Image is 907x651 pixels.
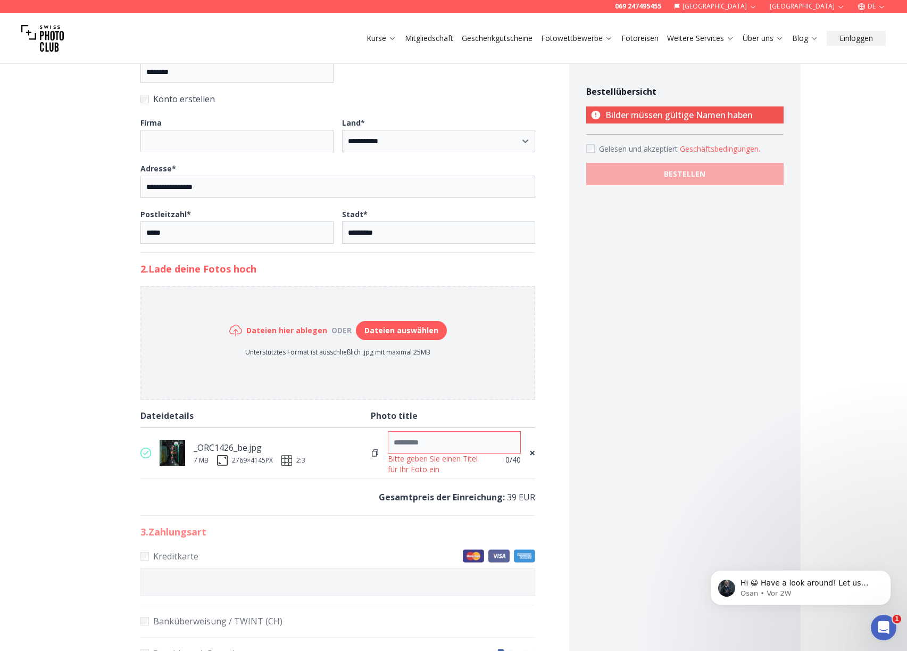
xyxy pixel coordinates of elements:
[140,118,162,128] b: Firma
[401,31,457,46] button: Mitgliedschaft
[379,491,505,503] b: Gesamtpreis der Einreichung :
[541,33,613,44] a: Fotowettbewerbe
[788,31,822,46] button: Blog
[327,325,356,336] div: oder
[586,163,784,185] button: BESTELLEN
[621,33,659,44] a: Fotoreisen
[680,144,760,154] button: Accept termsGelesen und akzeptiert
[586,106,784,123] p: Bilder müssen gültige Namen haben
[371,408,535,423] div: Photo title
[342,130,535,152] select: Land*
[140,176,535,198] input: Adresse*
[140,61,334,83] input: Instagram-Benutzername
[281,455,292,466] img: ratio
[194,440,305,455] div: _ORC1426_be.jpg
[140,408,371,423] div: Dateidetails
[792,33,818,44] a: Blog
[405,33,453,44] a: Mitgliedschaft
[893,615,901,623] span: 1
[663,31,738,46] button: Weitere Services
[342,209,368,219] b: Stadt *
[217,455,228,466] img: size
[356,321,447,340] button: Dateien auswählen
[694,548,907,622] iframe: Intercom notifications Nachricht
[462,33,532,44] a: Geschenkgutscheine
[537,31,617,46] button: Fotowettbewerbe
[586,144,595,153] input: Accept terms
[367,33,396,44] a: Kurse
[140,490,535,505] p: 39 EUR
[140,163,176,174] b: Adresse *
[586,85,784,98] h4: Bestellübersicht
[140,95,149,103] input: Konto erstellen
[140,261,535,276] h2: 2. Lade deine Fotos hoch
[140,221,334,244] input: Postleitzahl*
[505,455,521,465] span: 0 /40
[388,454,488,475] div: Bitte geben Sie einen Titel für Ihr Foto ein
[140,448,151,458] img: valid
[342,221,535,244] input: Stadt*
[140,209,191,219] b: Postleitzahl *
[617,31,663,46] button: Fotoreisen
[160,440,185,466] img: thumb
[667,33,734,44] a: Weitere Services
[246,325,327,336] h6: Dateien hier ablegen
[229,348,447,357] p: Unterstütztes Format ist ausschließlich .jpg mit maximal 25MB
[194,456,209,465] div: 7 MB
[599,144,680,154] span: Gelesen und akzeptiert
[140,130,334,152] input: Firma
[738,31,788,46] button: Über uns
[140,92,535,106] label: Konto erstellen
[615,2,661,11] a: 069 247495455
[232,456,273,465] div: 2769 × 4145 PX
[457,31,537,46] button: Geschenkgutscheine
[827,31,886,46] button: Einloggen
[362,31,401,46] button: Kurse
[296,456,305,465] span: 2:3
[743,33,784,44] a: Über uns
[529,446,535,460] span: ×
[21,17,64,60] img: Swiss photo club
[871,615,896,640] iframe: Intercom live chat
[342,118,365,128] b: Land *
[664,169,705,179] b: BESTELLEN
